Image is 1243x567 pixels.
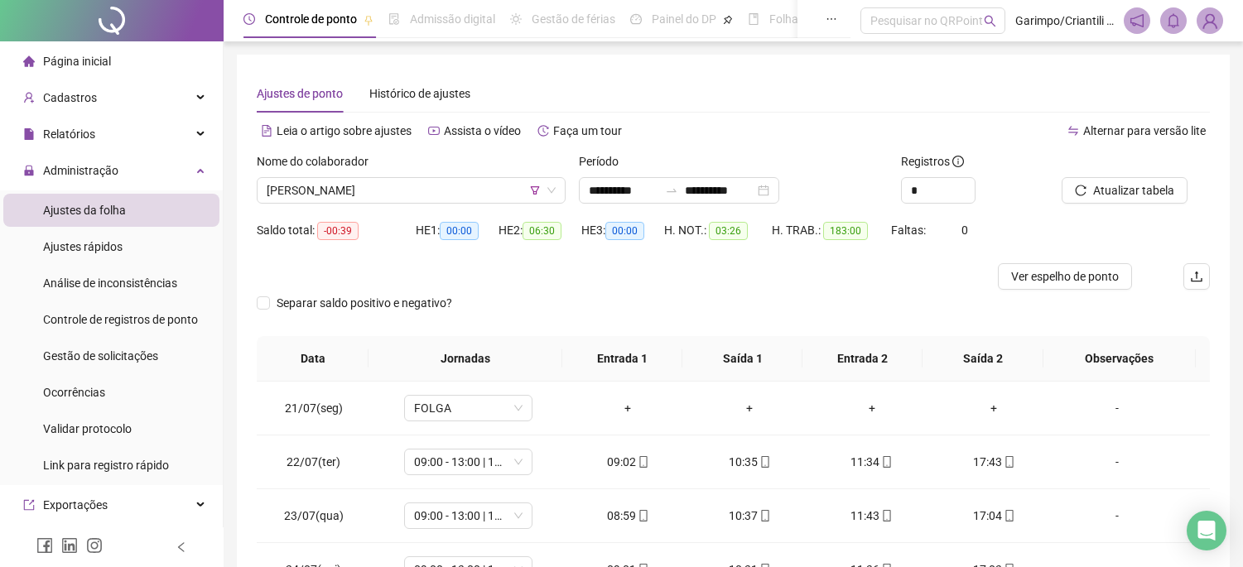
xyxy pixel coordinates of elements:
[523,222,561,240] span: 06:30
[369,336,562,382] th: Jornadas
[444,124,521,137] span: Assista o vídeo
[36,537,53,554] span: facebook
[772,221,891,240] div: H. TRAB.:
[43,422,132,435] span: Validar protocolo
[43,386,105,399] span: Ocorrências
[317,222,359,240] span: -00:39
[1062,177,1188,204] button: Atualizar tabela
[702,453,797,471] div: 10:35
[1093,181,1174,199] span: Atualizar tabela
[1067,125,1079,137] span: swap
[824,453,919,471] div: 11:34
[43,91,97,104] span: Cadastros
[285,401,343,415] span: 21/07(seg)
[364,15,373,25] span: pushpin
[43,240,123,253] span: Ajustes rápidos
[562,336,682,382] th: Entrada 1
[665,184,678,197] span: to
[532,12,615,26] span: Gestão de férias
[1043,336,1196,382] th: Observações
[824,507,919,525] div: 11:43
[682,336,802,382] th: Saída 1
[1056,349,1183,368] span: Observações
[265,12,357,26] span: Controle de ponto
[946,453,1041,471] div: 17:43
[257,152,379,171] label: Nome do colaborador
[414,449,523,474] span: 09:00 - 13:00 | 14:00 - 17:00
[43,313,198,326] span: Controle de registros de ponto
[961,223,968,237] span: 0
[901,152,964,171] span: Registros
[23,499,35,511] span: export
[43,498,108,512] span: Exportações
[86,537,103,554] span: instagram
[1002,456,1015,468] span: mobile
[636,456,649,468] span: mobile
[499,221,581,240] div: HE 2:
[824,399,919,417] div: +
[23,55,35,67] span: home
[414,503,523,528] span: 09:00 - 13:00 | 14:00 - 17:00
[43,276,177,290] span: Análise de inconsistências
[664,221,772,240] div: H. NOT.:
[537,125,549,137] span: history
[891,223,928,237] span: Faltas:
[709,222,748,240] span: 03:26
[369,87,470,100] span: Histórico de ajustes
[998,263,1132,290] button: Ver espelho de ponto
[723,15,733,25] span: pushpin
[1068,507,1166,525] div: -
[553,124,622,137] span: Faça um tour
[758,510,771,521] span: mobile
[636,510,649,521] span: mobile
[605,222,644,240] span: 00:00
[826,13,837,25] span: ellipsis
[879,510,893,521] span: mobile
[414,396,523,420] span: FOLGA
[923,336,1043,382] th: Saída 2
[665,184,678,197] span: swap-right
[43,349,158,363] span: Gestão de solicitações
[23,92,35,103] span: user-add
[243,13,255,25] span: clock-circle
[416,221,499,240] div: HE 1:
[61,537,78,554] span: linkedin
[1011,267,1119,286] span: Ver espelho de ponto
[581,453,676,471] div: 09:02
[1190,270,1203,283] span: upload
[984,15,996,27] span: search
[581,221,664,240] div: HE 3:
[410,12,495,26] span: Admissão digital
[270,294,459,312] span: Separar saldo positivo e negativo?
[23,128,35,140] span: file
[287,455,340,468] span: 22/07(ter)
[879,456,893,468] span: mobile
[581,507,676,525] div: 08:59
[1075,185,1086,196] span: reload
[802,336,923,382] th: Entrada 2
[652,12,716,26] span: Painel do DP
[277,124,412,137] span: Leia o artigo sobre ajustes
[1068,453,1166,471] div: -
[547,185,556,195] span: down
[510,13,522,25] span: sun
[702,399,797,417] div: +
[1083,124,1206,137] span: Alternar para versão lite
[388,13,400,25] span: file-done
[952,156,964,167] span: info-circle
[176,541,187,553] span: left
[1187,511,1226,550] div: Open Intercom Messenger
[43,55,111,68] span: Página inicial
[261,125,272,137] span: file-text
[769,12,875,26] span: Folha de pagamento
[440,222,479,240] span: 00:00
[530,185,540,195] span: filter
[43,127,95,141] span: Relatórios
[581,399,676,417] div: +
[43,459,169,472] span: Link para registro rápido
[579,152,629,171] label: Período
[823,222,868,240] span: 183:00
[257,221,416,240] div: Saldo total:
[284,509,344,522] span: 23/07(qua)
[257,336,369,382] th: Data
